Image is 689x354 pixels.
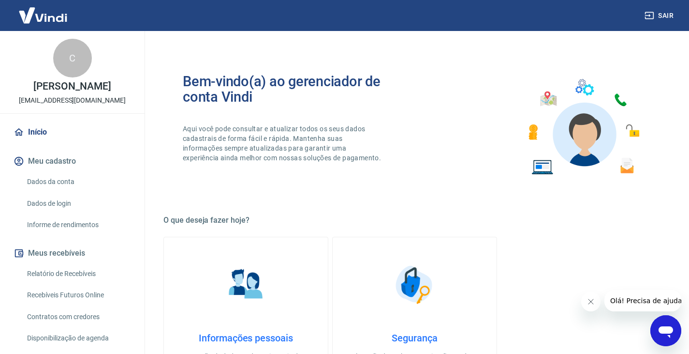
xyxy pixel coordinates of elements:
[6,7,81,15] span: Olá! Precisa de ajuda?
[348,332,481,344] h4: Segurança
[179,332,312,344] h4: Informações pessoais
[12,243,133,264] button: Meus recebíveis
[23,328,133,348] a: Disponibilização de agenda
[650,315,681,346] iframe: Botão para abrir a janela de mensagens
[23,215,133,235] a: Informe de rendimentos
[604,290,681,311] iframe: Mensagem da empresa
[23,194,133,214] a: Dados de login
[183,74,415,105] h2: Bem-vindo(a) ao gerenciador de conta Vindi
[12,151,133,172] button: Meu cadastro
[19,95,126,106] p: [EMAIL_ADDRESS][DOMAIN_NAME]
[163,215,666,225] h5: O que deseja fazer hoje?
[23,172,133,192] a: Dados da conta
[53,39,92,77] div: C
[643,7,677,25] button: Sair
[23,285,133,305] a: Recebíveis Futuros Online
[391,261,439,309] img: Segurança
[23,264,133,284] a: Relatório de Recebíveis
[520,74,646,181] img: Imagem de um avatar masculino com diversos icones exemplificando as funcionalidades do gerenciado...
[12,122,133,143] a: Início
[33,81,111,92] p: [PERSON_NAME]
[12,0,74,30] img: Vindi
[222,261,270,309] img: Informações pessoais
[183,124,383,163] p: Aqui você pode consultar e atualizar todos os seus dados cadastrais de forma fácil e rápida. Mant...
[23,307,133,327] a: Contratos com credores
[581,292,601,311] iframe: Fechar mensagem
